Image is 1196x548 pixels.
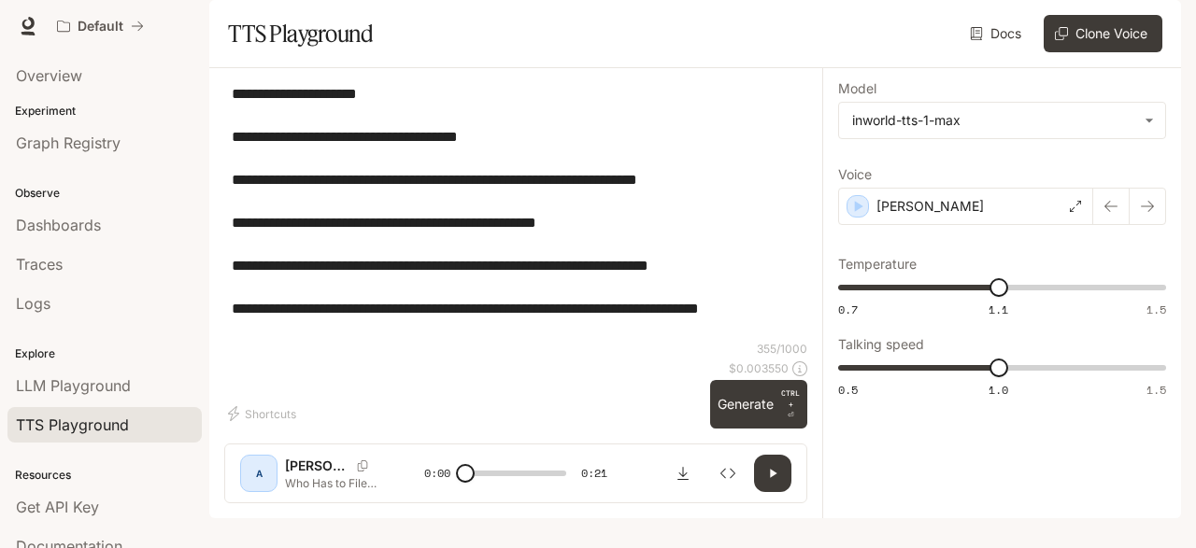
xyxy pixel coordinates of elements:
p: Voice [838,168,872,181]
p: Temperature [838,258,917,271]
p: Model [838,82,876,95]
button: All workspaces [49,7,152,45]
div: inworld-tts-1-max [852,111,1135,130]
button: Copy Voice ID [349,460,376,471]
span: 1.5 [1146,382,1166,398]
div: A [244,458,274,488]
button: GenerateCTRL +⏎ [710,380,807,429]
span: 1.1 [989,302,1008,317]
button: Inspect [709,455,747,492]
p: CTRL + [781,387,800,410]
a: Docs [966,15,1029,52]
span: 1.5 [1146,302,1166,317]
span: 0.7 [838,302,858,317]
p: [PERSON_NAME] [285,457,349,475]
button: Shortcuts [224,399,304,429]
span: 0:21 [581,464,607,483]
span: 1.0 [989,382,1008,398]
span: 0:00 [424,464,450,483]
p: [PERSON_NAME] [876,197,984,216]
p: ⏎ [781,387,800,421]
p: Talking speed [838,338,924,351]
h1: TTS Playground [228,15,373,52]
div: inworld-tts-1-max [839,103,1165,138]
p: Who Has to File Taxes? People file a tax return (Form 1040) if: Their income is above a certain l... [285,475,379,491]
button: Clone Voice [1044,15,1162,52]
span: 0.5 [838,382,858,398]
button: Download audio [664,455,702,492]
p: Default [78,19,123,35]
